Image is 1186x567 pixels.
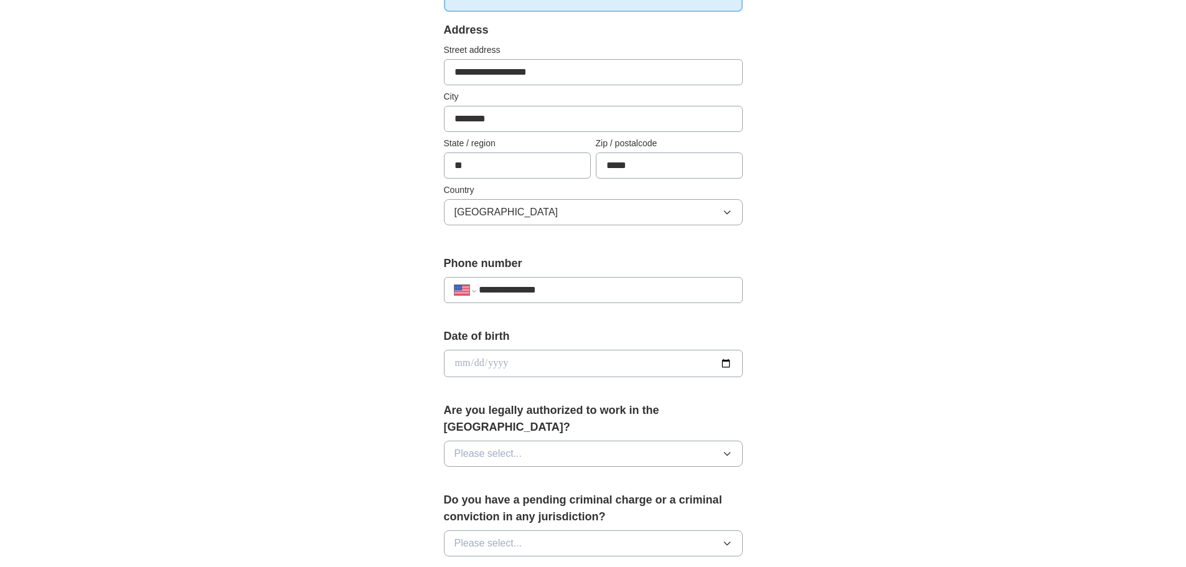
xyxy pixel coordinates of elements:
[444,137,591,150] label: State / region
[454,446,522,461] span: Please select...
[454,536,522,551] span: Please select...
[444,530,743,556] button: Please select...
[444,402,743,436] label: Are you legally authorized to work in the [GEOGRAPHIC_DATA]?
[444,22,743,39] div: Address
[454,205,558,220] span: [GEOGRAPHIC_DATA]
[444,184,743,197] label: Country
[444,255,743,272] label: Phone number
[444,492,743,525] label: Do you have a pending criminal charge or a criminal conviction in any jurisdiction?
[444,199,743,225] button: [GEOGRAPHIC_DATA]
[444,328,743,345] label: Date of birth
[444,44,743,57] label: Street address
[596,137,743,150] label: Zip / postalcode
[444,441,743,467] button: Please select...
[444,90,743,103] label: City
